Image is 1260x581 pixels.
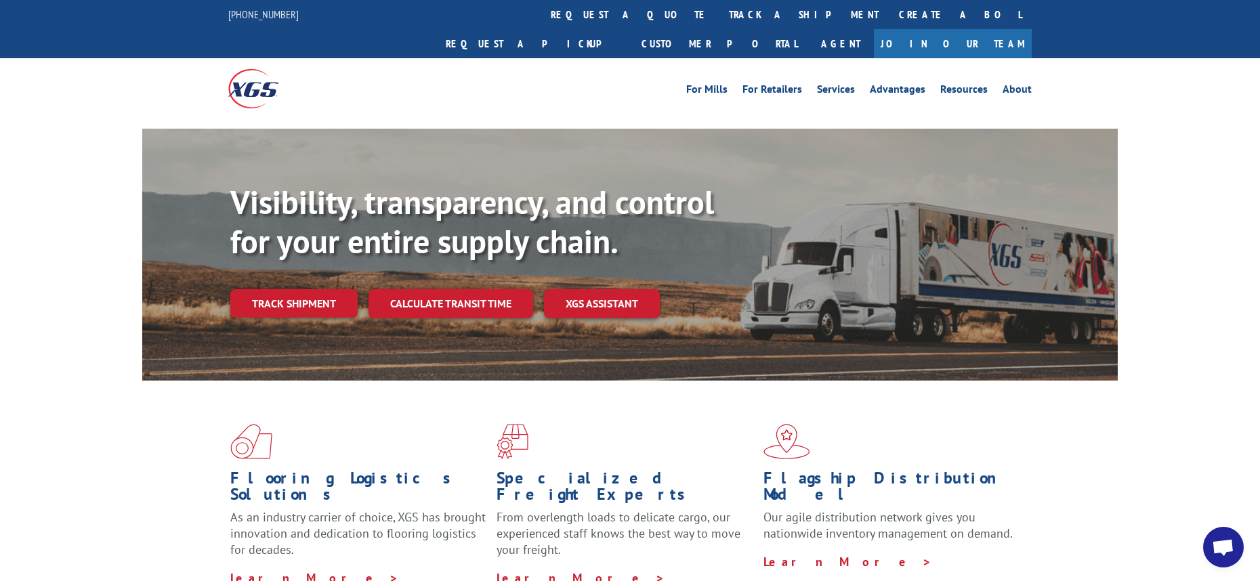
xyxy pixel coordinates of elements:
[763,509,1013,541] span: Our agile distribution network gives you nationwide inventory management on demand.
[436,29,631,58] a: Request a pickup
[763,424,810,459] img: xgs-icon-flagship-distribution-model-red
[230,289,358,318] a: Track shipment
[817,84,855,99] a: Services
[870,84,925,99] a: Advantages
[230,424,272,459] img: xgs-icon-total-supply-chain-intelligence-red
[497,424,528,459] img: xgs-icon-focused-on-flooring-red
[763,554,932,569] a: Learn More >
[1203,527,1244,567] div: Open chat
[686,84,728,99] a: For Mills
[1003,84,1032,99] a: About
[631,29,807,58] a: Customer Portal
[497,509,753,569] p: From overlength loads to delicate cargo, our experienced staff knows the best way to move your fr...
[807,29,874,58] a: Agent
[940,84,988,99] a: Resources
[497,470,753,509] h1: Specialized Freight Experts
[369,289,533,318] a: Calculate transit time
[230,509,486,557] span: As an industry carrier of choice, XGS has brought innovation and dedication to flooring logistics...
[544,289,660,318] a: XGS ASSISTANT
[230,470,486,509] h1: Flooring Logistics Solutions
[763,470,1020,509] h1: Flagship Distribution Model
[230,181,714,262] b: Visibility, transparency, and control for your entire supply chain.
[742,84,802,99] a: For Retailers
[874,29,1032,58] a: Join Our Team
[228,7,299,21] a: [PHONE_NUMBER]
